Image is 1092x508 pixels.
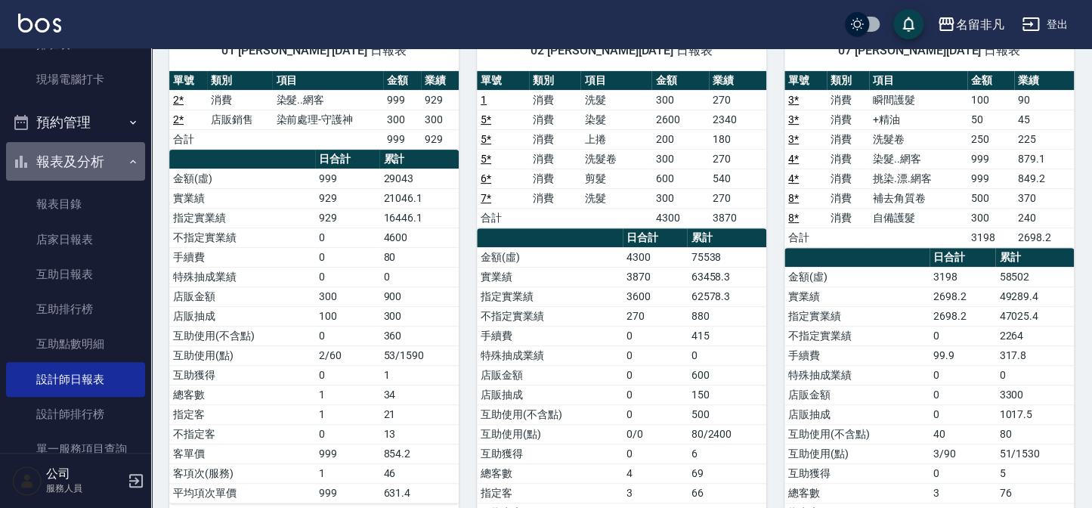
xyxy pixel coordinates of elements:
[623,326,687,345] td: 0
[995,404,1074,424] td: 1017.5
[784,365,930,385] td: 特殊抽成業績
[6,292,145,327] a: 互助排行榜
[169,267,315,287] td: 特殊抽成業績
[827,208,869,228] td: 消費
[623,463,687,483] td: 4
[995,385,1074,404] td: 3300
[784,71,1074,248] table: a dense table
[709,188,766,208] td: 270
[869,208,967,228] td: 自備護髮
[580,169,651,188] td: 剪髮
[930,326,996,345] td: 0
[315,424,379,444] td: 0
[18,14,61,33] img: Logo
[169,404,315,424] td: 指定客
[529,90,581,110] td: 消費
[169,287,315,306] td: 店販金額
[421,90,459,110] td: 929
[623,345,687,365] td: 0
[580,129,651,149] td: 上捲
[477,444,623,463] td: 互助獲得
[930,267,996,287] td: 3198
[784,424,930,444] td: 互助使用(不含點)
[930,424,996,444] td: 40
[272,90,383,110] td: 染髮..網客
[651,149,709,169] td: 300
[687,228,766,248] th: 累計
[967,188,1014,208] td: 500
[1014,149,1074,169] td: 879.1
[169,385,315,404] td: 總客數
[784,287,930,306] td: 實業績
[529,110,581,129] td: 消費
[169,326,315,345] td: 互助使用(不含點)
[379,208,459,228] td: 16446.1
[784,463,930,483] td: 互助獲得
[477,71,766,228] table: a dense table
[784,267,930,287] td: 金額(虛)
[379,424,459,444] td: 13
[687,306,766,326] td: 880
[481,94,487,106] a: 1
[995,287,1074,306] td: 49289.4
[379,463,459,483] td: 46
[46,482,123,495] p: 服務人員
[651,188,709,208] td: 300
[709,149,766,169] td: 270
[1014,228,1074,247] td: 2698.2
[687,463,766,483] td: 69
[315,365,379,385] td: 0
[315,169,379,188] td: 999
[651,208,709,228] td: 4300
[315,483,379,503] td: 999
[169,424,315,444] td: 不指定客
[930,306,996,326] td: 2698.2
[869,110,967,129] td: +精油
[784,444,930,463] td: 互助使用(點)
[379,326,459,345] td: 360
[930,248,996,268] th: 日合計
[529,149,581,169] td: 消費
[169,463,315,483] td: 客項次(服務)
[687,287,766,306] td: 62578.3
[421,110,459,129] td: 300
[529,71,581,91] th: 類別
[827,188,869,208] td: 消費
[995,463,1074,483] td: 5
[869,129,967,149] td: 洗髮卷
[207,71,273,91] th: 類別
[623,424,687,444] td: 0/0
[580,110,651,129] td: 染髮
[169,228,315,247] td: 不指定實業績
[383,90,421,110] td: 999
[169,365,315,385] td: 互助獲得
[651,90,709,110] td: 300
[995,483,1074,503] td: 76
[6,142,145,181] button: 報表及分析
[995,326,1074,345] td: 2264
[383,71,421,91] th: 金額
[930,404,996,424] td: 0
[6,103,145,142] button: 預約管理
[803,43,1056,58] span: 07 [PERSON_NAME][DATE] 日報表
[930,463,996,483] td: 0
[869,188,967,208] td: 補去角質卷
[529,188,581,208] td: 消費
[1014,90,1074,110] td: 90
[623,404,687,424] td: 0
[379,150,459,169] th: 累計
[827,169,869,188] td: 消費
[709,110,766,129] td: 2340
[580,90,651,110] td: 洗髮
[169,345,315,365] td: 互助使用(點)
[315,188,379,208] td: 929
[477,365,623,385] td: 店販金額
[687,267,766,287] td: 63458.3
[315,345,379,365] td: 2/60
[6,397,145,432] a: 設計師排行榜
[623,444,687,463] td: 0
[1014,71,1074,91] th: 業績
[869,169,967,188] td: 挑染.漂.網客
[169,150,459,503] table: a dense table
[869,71,967,91] th: 項目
